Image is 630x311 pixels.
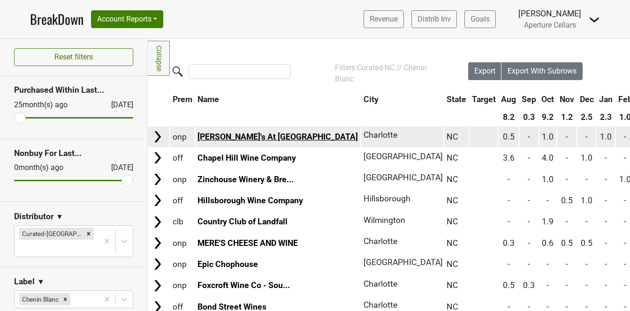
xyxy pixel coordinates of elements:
span: - [624,196,626,205]
span: - [624,132,626,141]
span: NC [447,153,458,163]
th: 9.2 [539,109,557,126]
img: Arrow right [151,130,165,144]
span: - [566,259,568,269]
span: - [528,238,530,248]
td: onp [170,169,195,189]
td: off [170,148,195,168]
td: off [170,190,195,210]
span: - [547,281,549,290]
span: - [624,259,626,269]
span: - [605,238,607,248]
span: - [585,132,588,141]
span: - [508,259,510,269]
span: 0.3 [523,281,535,290]
div: [DATE] [103,99,133,111]
span: Export [474,67,495,75]
span: - [566,153,568,163]
span: Hillsborough [364,194,410,203]
th: Target: activate to sort column ascending [470,91,498,108]
a: BreakDown [30,9,83,29]
span: 1.0 [542,175,554,184]
a: Zinchouse Winery & Bre... [197,175,294,184]
span: ▼ [56,211,63,222]
img: Arrow right [151,257,165,271]
span: - [547,259,549,269]
span: NC [447,217,458,226]
span: 1.0 [581,153,592,163]
span: [GEOGRAPHIC_DATA] [364,173,443,182]
a: Distrib Inv [411,10,457,28]
span: Curated-NC // Chenin Blanc [335,63,427,83]
span: - [605,175,607,184]
h3: Purchased Within Last... [14,85,133,95]
th: Prem: activate to sort column ascending [170,91,195,108]
span: 3.6 [503,153,515,163]
div: Remove Curated-NC [83,228,94,240]
span: Export With Subrows [508,67,577,75]
img: Arrow right [151,236,165,250]
img: Dropdown Menu [589,14,600,25]
img: Arrow right [151,279,165,293]
td: onp [170,275,195,296]
span: 1.9 [542,217,554,226]
span: Charlotte [364,130,397,140]
span: - [605,196,607,205]
div: 0 month(s) ago [14,162,89,173]
button: Export With Subrows [501,62,583,80]
a: MERE'S CHEESE AND WINE [197,238,298,248]
span: - [566,132,568,141]
span: 0.6 [542,238,554,248]
th: 2.3 [597,109,615,126]
span: - [605,153,607,163]
span: - [528,196,530,205]
span: 1.0 [600,132,612,141]
span: NC [447,132,458,141]
span: Target [472,95,496,104]
span: - [547,196,549,205]
th: Nov: activate to sort column ascending [557,91,577,108]
span: Prem [173,95,192,104]
img: Arrow right [151,215,165,229]
span: Charlotte [364,300,397,310]
h3: Distributor [14,212,53,222]
span: 0.5 [561,196,573,205]
th: 8.2 [499,109,518,126]
th: State: activate to sort column ascending [444,91,469,108]
a: Goals [464,10,496,28]
th: Name: activate to sort column ascending [196,91,361,108]
img: Arrow right [151,193,165,207]
a: Country Club of Landfall [197,217,288,226]
a: Chapel Hill Wine Company [197,153,296,163]
a: [PERSON_NAME]'s At [GEOGRAPHIC_DATA] [197,132,358,141]
span: ▼ [37,276,45,288]
span: [GEOGRAPHIC_DATA] [364,258,443,267]
td: onp [170,233,195,253]
a: Hillsborough Wine Company [197,196,303,205]
th: Dec: activate to sort column ascending [577,91,596,108]
img: Arrow right [151,151,165,165]
div: Remove Chenin Blanc [60,293,70,305]
span: Charlotte [364,237,397,246]
span: - [508,217,510,226]
span: - [528,217,530,226]
div: Filters: [335,62,442,85]
span: - [566,175,568,184]
span: 0.5 [503,281,515,290]
h3: Label [14,277,35,287]
th: City: activate to sort column ascending [361,91,439,108]
th: 0.3 [519,109,539,126]
th: Aug: activate to sort column ascending [499,91,518,108]
div: Curated-[GEOGRAPHIC_DATA] [19,228,83,240]
a: Collapse [148,41,170,76]
th: Jan: activate to sort column ascending [597,91,615,108]
th: Sep: activate to sort column ascending [519,91,539,108]
span: [GEOGRAPHIC_DATA] [364,152,443,161]
span: Wilmington [364,215,405,225]
span: - [585,281,588,290]
button: Account Reports [91,10,163,28]
th: Oct: activate to sort column ascending [539,91,557,108]
img: Arrow right [151,172,165,186]
span: NC [447,175,458,184]
span: NC [447,196,458,205]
